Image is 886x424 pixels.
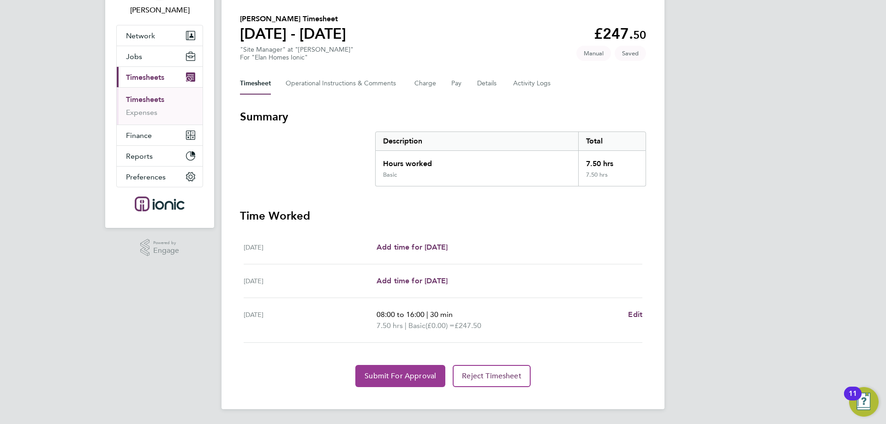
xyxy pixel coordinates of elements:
button: Charge [414,72,437,95]
button: Timesheet [240,72,271,95]
span: 30 min [430,310,453,319]
span: | [405,321,407,330]
span: This timesheet is Saved. [615,46,646,61]
button: Operational Instructions & Comments [286,72,400,95]
div: Basic [383,171,397,179]
span: Edit [628,310,642,319]
a: Timesheets [126,95,164,104]
div: [DATE] [244,309,377,331]
h1: [DATE] - [DATE] [240,24,346,43]
div: Summary [375,131,646,186]
a: Powered byEngage [140,239,180,257]
button: Network [117,25,203,46]
span: Timesheets [126,73,164,82]
img: ionic-logo-retina.png [135,197,185,211]
span: (£0.00) = [425,321,455,330]
a: Add time for [DATE] [377,275,448,287]
span: Engage [153,247,179,255]
div: [DATE] [244,242,377,253]
h3: Summary [240,109,646,124]
section: Timesheet [240,109,646,387]
span: Preferences [126,173,166,181]
div: For "Elan Homes Ionic" [240,54,353,61]
div: Timesheets [117,87,203,125]
span: 08:00 to 16:00 [377,310,425,319]
div: [DATE] [244,275,377,287]
span: £247.50 [455,321,481,330]
span: Reject Timesheet [462,371,521,381]
span: Jobs [126,52,142,61]
button: Finance [117,125,203,145]
button: Reject Timesheet [453,365,531,387]
span: Jade Moore [116,5,203,16]
a: Add time for [DATE] [377,242,448,253]
span: Add time for [DATE] [377,276,448,285]
span: Powered by [153,239,179,247]
button: Details [477,72,498,95]
div: 11 [849,394,857,406]
button: Activity Logs [513,72,552,95]
button: Timesheets [117,67,203,87]
button: Jobs [117,46,203,66]
div: 7.50 hrs [578,171,646,186]
span: Reports [126,152,153,161]
div: Description [376,132,578,150]
h3: Time Worked [240,209,646,223]
a: Expenses [126,108,157,117]
span: | [426,310,428,319]
button: Reports [117,146,203,166]
a: Edit [628,309,642,320]
button: Pay [451,72,462,95]
button: Submit For Approval [355,365,445,387]
span: Network [126,31,155,40]
div: "Site Manager" at "[PERSON_NAME]" [240,46,353,61]
div: Hours worked [376,151,578,171]
span: Submit For Approval [365,371,436,381]
span: 50 [633,28,646,42]
a: Go to home page [116,197,203,211]
app-decimal: £247. [594,25,646,42]
span: 7.50 hrs [377,321,403,330]
button: Preferences [117,167,203,187]
button: Open Resource Center, 11 new notifications [849,387,879,417]
span: This timesheet was manually created. [576,46,611,61]
span: Basic [408,320,425,331]
h2: [PERSON_NAME] Timesheet [240,13,346,24]
div: 7.50 hrs [578,151,646,171]
span: Add time for [DATE] [377,243,448,251]
span: Finance [126,131,152,140]
div: Total [578,132,646,150]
